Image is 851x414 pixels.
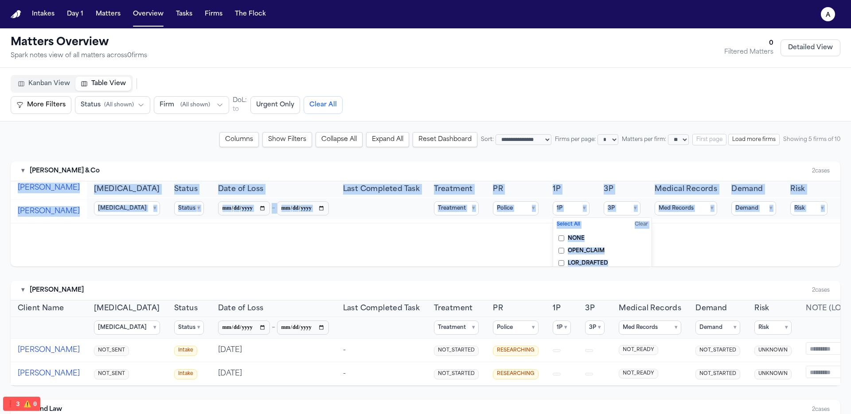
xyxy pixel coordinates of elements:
[564,324,567,331] span: ▾
[219,132,259,147] button: Columns
[585,320,605,335] summary: 3P ▾
[11,51,147,60] p: Spark notes view of all matters across 0 firm s
[434,369,479,379] span: NOT_STARTED
[104,102,134,109] span: ( All shown )
[30,167,100,176] span: [PERSON_NAME] & Co
[634,205,636,212] span: ▾
[481,136,494,143] span: Sort:
[557,221,580,229] button: Select All
[754,303,769,314] button: Risk
[583,205,586,212] span: ▾
[472,205,475,212] span: ▾
[731,201,776,215] summary: Demand ▾
[496,134,551,145] select: Sort
[754,346,792,356] span: UNKNOWN
[434,303,473,314] span: Treatment
[655,184,717,195] button: Medical Records
[668,134,689,145] select: Matters per firm
[201,6,226,22] button: Firms
[604,184,613,195] button: 3P
[710,205,713,212] span: ▾
[695,303,727,314] button: Demand
[472,324,475,331] span: ▾
[94,369,129,379] span: NOT_SENT
[692,134,726,145] button: First page
[75,77,131,91] button: Table View
[585,303,595,314] button: 3P
[754,369,792,379] span: UNKNOWN
[553,184,561,195] span: 1P
[316,132,363,147] button: Collapse All
[434,184,473,195] button: Treatment
[94,184,160,195] span: [MEDICAL_DATA]
[211,339,336,362] td: [DATE]
[675,324,677,331] span: ▾
[174,346,197,356] span: Intake
[343,184,420,195] button: Last Completed Task
[493,184,503,195] button: PR
[821,205,824,212] span: ▾
[598,324,601,331] span: ▾
[413,132,477,147] button: Reset Dashboard
[619,345,658,355] span: NOT_READY
[11,35,147,50] h1: Matters Overview
[790,201,828,215] summary: Risk ▾
[174,184,198,195] button: Status
[218,303,264,314] button: Date of Loss
[558,235,564,241] input: NONE
[250,96,300,114] button: Urgent Only
[12,77,75,91] button: Kanban View
[434,346,479,356] span: NOT_STARTED
[92,6,124,22] a: Matters
[231,6,269,22] button: The Flock
[724,39,773,48] div: 0
[28,79,70,88] span: Kanban View
[336,362,427,386] td: -
[11,10,21,19] a: Home
[604,201,640,215] summary: 3P ▾
[734,324,736,331] span: ▾
[493,346,539,356] span: RESEARCHING
[769,205,772,212] span: ▾
[21,286,24,295] button: Toggle firm section
[75,96,150,114] button: Status(All shown)
[272,203,275,214] span: –
[343,303,420,314] span: Last Completed Task
[553,303,561,314] button: 1P
[91,79,126,88] span: Table View
[18,368,80,379] button: [PERSON_NAME]
[555,136,596,143] span: Firms per page:
[218,184,264,195] button: Date of Loss
[180,102,210,109] span: ( All shown )
[30,405,62,414] span: Island Law
[211,362,336,386] td: [DATE]
[28,6,58,22] button: Intakes
[493,303,503,314] span: PR
[94,346,129,356] span: NOT_SENT
[434,320,479,335] summary: Treatment ▾
[568,235,585,242] span: NONE
[18,183,80,193] button: [PERSON_NAME]
[568,260,608,267] span: LOR_DRAFTED
[81,101,101,109] span: Status
[174,303,198,314] button: Status
[434,201,479,215] summary: Treatment ▾
[18,206,80,217] button: [PERSON_NAME]
[558,260,564,266] input: LOR_DRAFTED
[63,6,87,22] button: Day 1
[619,320,681,335] summary: Med Records ▾
[153,205,156,212] span: ▾
[493,369,539,379] span: RESEARCHING
[272,322,275,333] span: –
[94,201,160,215] summary: [MEDICAL_DATA] ▾
[597,134,618,145] select: Firms per page
[781,39,840,56] button: Detailed View
[619,303,681,314] button: Medical Records
[790,184,805,195] button: Risk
